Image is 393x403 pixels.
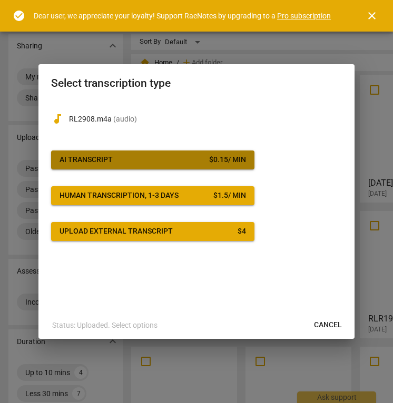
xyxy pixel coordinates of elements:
h2: Select transcription type [51,77,342,90]
button: Close [359,3,385,28]
a: Pro subscription [277,12,331,20]
button: Human transcription, 1-3 days$1.5/ min [51,186,254,205]
div: AI Transcript [60,155,113,165]
button: AI Transcript$0.15/ min [51,150,254,169]
p: Status: Uploaded. Select options [52,320,158,331]
span: Cancel [314,320,342,330]
span: ( audio ) [113,115,137,123]
div: Dear user, we appreciate your loyalty! Support RaeNotes by upgrading to a [34,11,331,22]
p: RL2908.m4a(audio) [69,114,342,125]
button: Cancel [306,316,350,335]
div: $ 4 [238,226,246,237]
button: Upload external transcript$4 [51,222,254,241]
div: Human transcription, 1-3 days [60,190,179,201]
span: close [366,9,378,22]
div: $ 1.5 / min [213,190,246,201]
div: Upload external transcript [60,226,173,237]
span: check_circle [13,9,25,22]
div: $ 0.15 / min [209,155,246,165]
span: audiotrack [51,113,64,125]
